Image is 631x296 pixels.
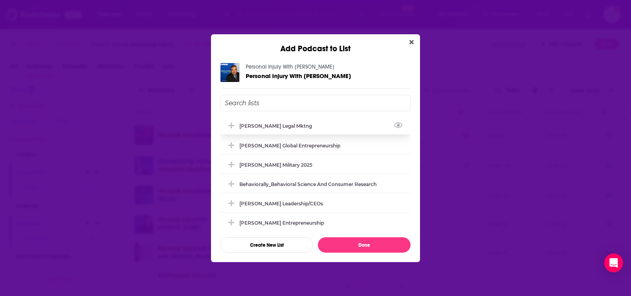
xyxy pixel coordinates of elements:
div: Add Podcast to List [211,34,420,54]
div: Add Podcast To List [220,95,411,253]
div: david craig legal mktng [220,117,411,134]
span: Personal Injury With [PERSON_NAME] [246,72,351,80]
button: View Link [312,127,317,128]
input: Search lists [220,95,411,111]
div: [PERSON_NAME] Military 2025 [239,162,312,168]
div: [PERSON_NAME] Leadership/CEOs [239,201,323,207]
div: Behaviorally_Behavioral Science and Consumer Research [239,181,377,187]
div: Phillip Leadership/CEOs [220,195,411,212]
div: Behaviorally_Behavioral Science and Consumer Research [220,175,411,193]
div: Sam Goodner Global Entrepreneurship [220,137,411,154]
button: Done [318,237,411,253]
div: Phillip Entrepreneurship [220,214,411,231]
a: Personal Injury With David Maran [246,63,334,70]
div: [PERSON_NAME] legal mktng [239,123,317,129]
div: Susan Non-Profit Military 2025 [220,156,411,173]
div: Open Intercom Messenger [604,253,623,272]
button: Close [406,37,417,47]
div: [PERSON_NAME] Entrepreneurship [239,220,324,226]
button: Create New List [220,237,313,253]
img: Personal Injury With David Maran [220,63,239,82]
a: Personal Injury With David Maran [246,73,351,79]
div: [PERSON_NAME] Global Entrepreneurship [239,143,340,149]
